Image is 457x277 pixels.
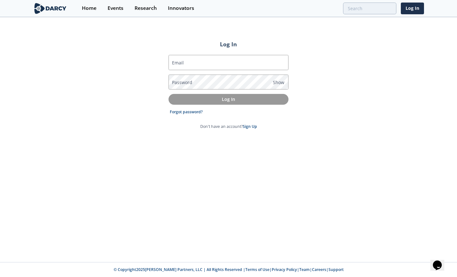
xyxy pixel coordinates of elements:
[430,252,451,271] iframe: chat widget
[172,79,192,86] label: Password
[82,6,96,11] div: Home
[273,79,284,86] span: Show
[9,267,448,273] p: © Copyright 2025 [PERSON_NAME] Partners, LLC | All Rights Reserved | | | | |
[135,6,157,11] div: Research
[243,124,257,129] a: Sign Up
[272,267,297,272] a: Privacy Policy
[343,3,396,14] input: Advanced Search
[299,267,310,272] a: Team
[172,59,184,66] label: Email
[173,96,284,102] p: Log In
[328,267,344,272] a: Support
[169,40,288,48] h2: Log In
[168,6,194,11] div: Innovators
[169,94,288,104] button: Log In
[312,267,326,272] a: Careers
[108,6,123,11] div: Events
[200,124,257,129] p: Don't have an account?
[401,3,424,14] a: Log In
[33,3,68,14] img: logo-wide.svg
[245,267,269,272] a: Terms of Use
[170,109,203,115] a: Forgot password?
